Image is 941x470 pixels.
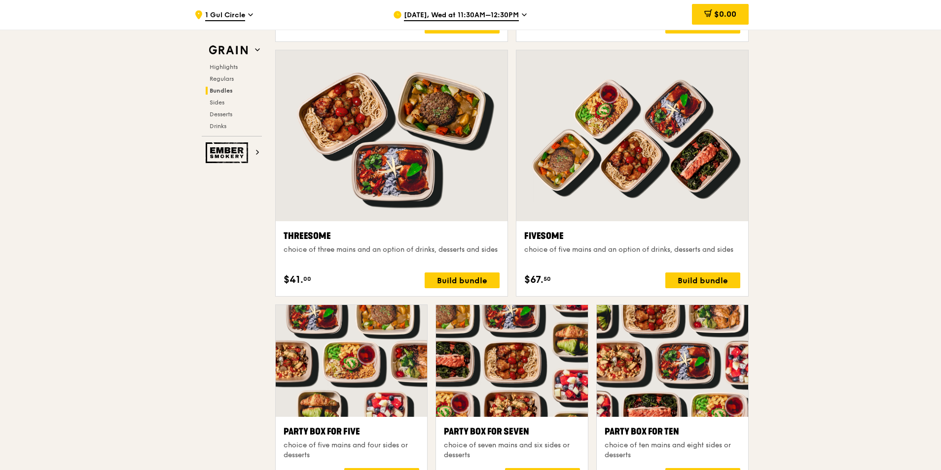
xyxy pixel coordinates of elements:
[665,18,740,34] div: Build bundle
[284,229,500,243] div: Threesome
[206,142,251,163] img: Ember Smokery web logo
[665,272,740,288] div: Build bundle
[404,10,519,21] span: [DATE], Wed at 11:30AM–12:30PM
[284,245,500,255] div: choice of three mains and an option of drinks, desserts and sides
[284,272,303,287] span: $41.
[206,41,251,59] img: Grain web logo
[605,440,740,460] div: choice of ten mains and eight sides or desserts
[210,111,232,118] span: Desserts
[210,99,224,106] span: Sides
[284,440,419,460] div: choice of five mains and four sides or desserts
[524,245,740,255] div: choice of five mains and an option of drinks, desserts and sides
[303,275,311,283] span: 00
[524,272,543,287] span: $67.
[714,9,736,19] span: $0.00
[524,229,740,243] div: Fivesome
[205,10,245,21] span: 1 Gul Circle
[210,75,234,82] span: Regulars
[425,18,500,34] div: Build bundle
[210,87,233,94] span: Bundles
[284,425,419,438] div: Party Box for Five
[444,425,579,438] div: Party Box for Seven
[605,425,740,438] div: Party Box for Ten
[444,440,579,460] div: choice of seven mains and six sides or desserts
[543,275,551,283] span: 50
[210,64,238,70] span: Highlights
[425,272,500,288] div: Build bundle
[210,123,226,130] span: Drinks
